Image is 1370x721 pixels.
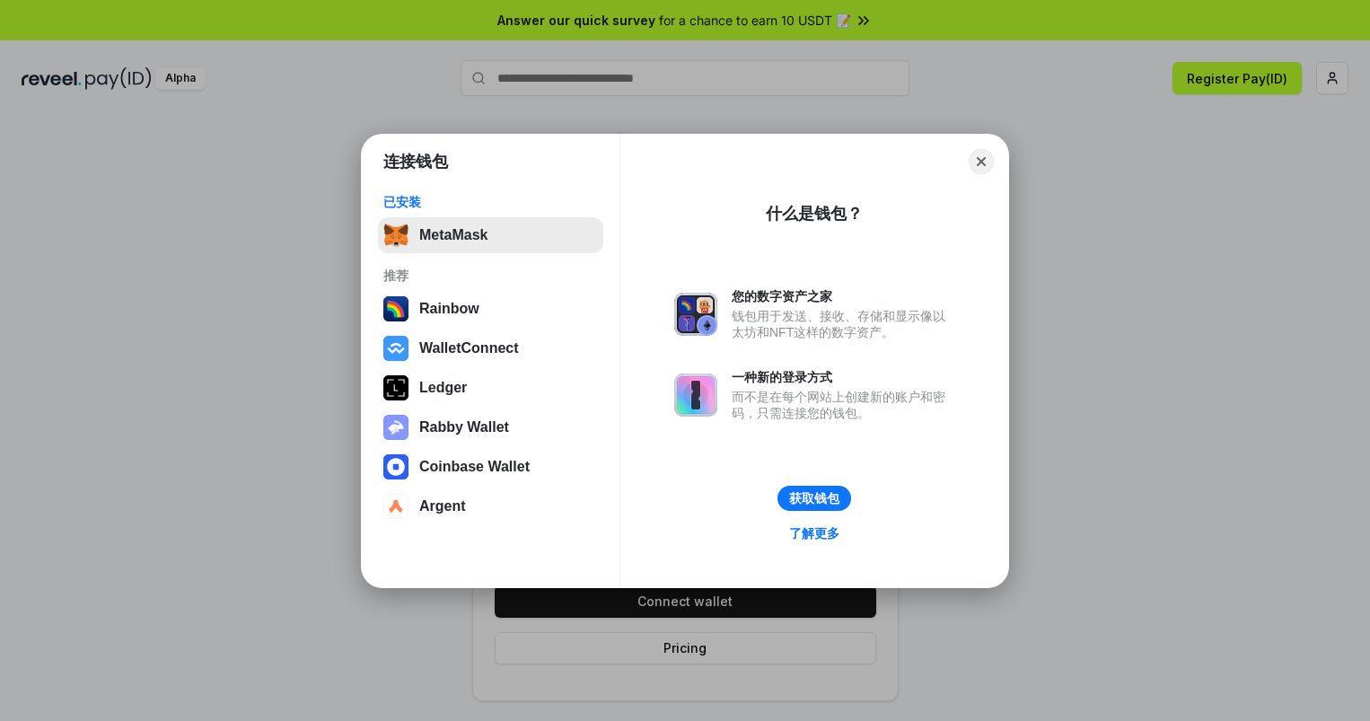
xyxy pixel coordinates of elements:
div: Rainbow [419,301,479,317]
div: 什么是钱包？ [766,203,863,224]
button: MetaMask [378,217,603,253]
div: WalletConnect [419,340,519,356]
button: Rabby Wallet [378,409,603,445]
div: 而不是在每个网站上创建新的账户和密码，只需连接您的钱包。 [732,389,954,421]
div: 您的数字资产之家 [732,288,954,304]
img: svg+xml,%3Csvg%20width%3D%22120%22%20height%3D%22120%22%20viewBox%3D%220%200%20120%20120%22%20fil... [383,296,408,321]
div: 钱包用于发送、接收、存储和显示像以太坊和NFT这样的数字资产。 [732,308,954,340]
div: MetaMask [419,227,487,243]
h1: 连接钱包 [383,151,448,172]
button: Coinbase Wallet [378,449,603,485]
img: svg+xml,%3Csvg%20xmlns%3D%22http%3A%2F%2Fwww.w3.org%2F2000%2Fsvg%22%20fill%3D%22none%22%20viewBox... [383,415,408,440]
img: svg+xml,%3Csvg%20width%3D%2228%22%20height%3D%2228%22%20viewBox%3D%220%200%2028%2028%22%20fill%3D... [383,454,408,479]
div: 一种新的登录方式 [732,369,954,385]
button: Close [969,149,994,174]
a: 了解更多 [778,522,850,545]
div: 推荐 [383,268,598,284]
img: svg+xml,%3Csvg%20xmlns%3D%22http%3A%2F%2Fwww.w3.org%2F2000%2Fsvg%22%20fill%3D%22none%22%20viewBox... [674,374,717,417]
div: Argent [419,498,466,514]
button: Ledger [378,370,603,406]
div: Rabby Wallet [419,419,509,435]
div: 了解更多 [789,525,839,541]
button: 获取钱包 [777,486,851,511]
div: Ledger [419,380,467,396]
img: svg+xml,%3Csvg%20width%3D%2228%22%20height%3D%2228%22%20viewBox%3D%220%200%2028%2028%22%20fill%3D... [383,494,408,519]
img: svg+xml,%3Csvg%20width%3D%2228%22%20height%3D%2228%22%20viewBox%3D%220%200%2028%2028%22%20fill%3D... [383,336,408,361]
img: svg+xml,%3Csvg%20xmlns%3D%22http%3A%2F%2Fwww.w3.org%2F2000%2Fsvg%22%20width%3D%2228%22%20height%3... [383,375,408,400]
button: Rainbow [378,291,603,327]
button: Argent [378,488,603,524]
div: 获取钱包 [789,490,839,506]
img: svg+xml,%3Csvg%20fill%3D%22none%22%20height%3D%2233%22%20viewBox%3D%220%200%2035%2033%22%20width%... [383,223,408,248]
div: Coinbase Wallet [419,459,530,475]
button: WalletConnect [378,330,603,366]
div: 已安装 [383,194,598,210]
img: svg+xml,%3Csvg%20xmlns%3D%22http%3A%2F%2Fwww.w3.org%2F2000%2Fsvg%22%20fill%3D%22none%22%20viewBox... [674,293,717,336]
